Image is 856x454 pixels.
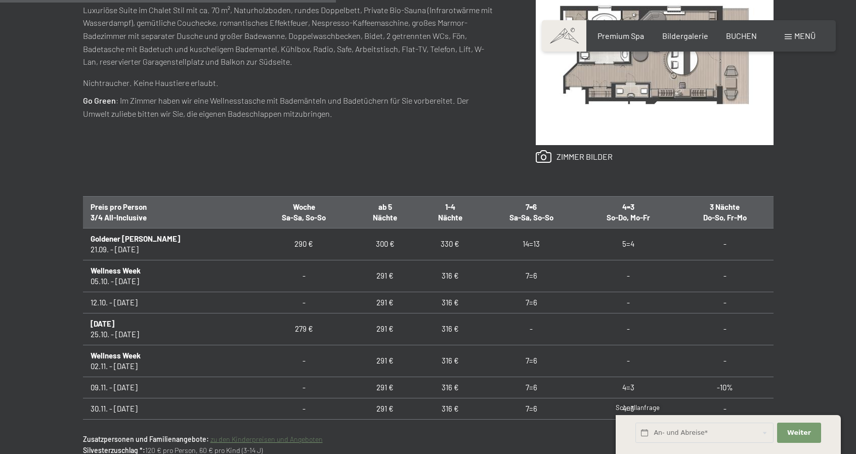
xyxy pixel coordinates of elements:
td: - [676,398,773,419]
td: 291 € [353,260,417,292]
span: Menü [794,31,816,40]
td: 7=6 [483,419,580,440]
td: 316 € [417,292,482,313]
td: 12.10. - [DATE] [83,292,255,313]
b: Wellness Week [91,266,141,275]
b: Goldener [PERSON_NAME] [91,234,180,243]
td: 7=6 [483,398,580,419]
p: : Im Zimmer haben wir eine Wellnesstasche mit Bademänteln und Badetüchern für Sie vorbereitet. De... [83,94,495,120]
td: - [255,398,353,419]
span: Nächte [438,213,462,222]
td: 300 € [353,228,417,260]
span: Nächte [373,213,397,222]
td: 25.10. - [DATE] [83,313,255,345]
span: Preis pro Person [91,202,147,211]
a: zu den Kinderpreisen und Angeboten [210,435,323,443]
td: - [483,313,580,345]
td: - [255,419,353,440]
td: - [580,345,676,377]
td: - [676,313,773,345]
button: Weiter [777,423,821,443]
td: 4=3 Mo-Fr [580,419,676,440]
span: Sa-Sa, So-So [282,213,326,222]
td: 291 € [353,398,417,419]
td: 7=6 [483,345,580,377]
td: 02.11. - [DATE] [83,345,255,377]
td: 316 € [417,313,482,345]
td: 4=3 [580,377,676,398]
td: 05.10. - [DATE] [83,260,255,292]
span: Schnellanfrage [616,403,660,412]
td: - [676,292,773,313]
td: - [676,228,773,260]
td: 316 € [417,419,482,440]
p: Nichtraucher. Keine Haustiere erlaubt. [83,76,495,89]
a: BUCHEN [726,31,757,40]
td: 291 € [353,313,417,345]
a: Premium Spa [597,31,644,40]
span: So-Do, Mo-Fr [607,213,650,222]
td: - [676,345,773,377]
td: 5=4 [580,228,676,260]
td: 316 € [417,377,482,398]
span: 3/4 All-Inclusive [91,213,147,222]
td: - [580,313,676,345]
span: Sa-Sa, So-So [509,213,553,222]
td: 30.11. - [DATE] [83,398,255,419]
td: 291 € [353,345,417,377]
strong: Go Green [83,96,116,105]
td: 07.12. - [DATE] [83,419,255,440]
td: 7=6 [483,260,580,292]
td: - [255,377,353,398]
td: 291 € [353,419,417,440]
b: Wellness Week [91,351,141,360]
th: ab 5 [353,196,417,228]
a: Bildergalerie [662,31,708,40]
td: 7=6 [483,377,580,398]
td: 290 € [255,228,353,260]
td: 09.11. - [DATE] [83,377,255,398]
td: 279 € [255,313,353,345]
p: Luxuriöse Suite im Chalet Stil mit ca. 70 m², Naturholzboden, rundes Doppelbett, Private Bio-Saun... [83,4,495,68]
th: 3 Nächte [676,196,773,228]
td: 330 € [417,228,482,260]
th: 1-4 [417,196,482,228]
span: Weiter [787,428,811,437]
td: 7=6 [483,292,580,313]
td: - [255,260,353,292]
td: - [255,345,353,377]
td: - [676,260,773,292]
td: 316 € [417,260,482,292]
b: [DATE] [91,319,114,328]
span: Do-So, Fr-Mo [703,213,747,222]
td: 316 € [417,345,482,377]
td: -10% [676,377,773,398]
td: 14=13 [483,228,580,260]
td: - [580,260,676,292]
td: 316 € [417,398,482,419]
td: 291 € [353,292,417,313]
td: - [255,292,353,313]
th: Woche [255,196,353,228]
td: - [580,292,676,313]
th: 7=6 [483,196,580,228]
td: 4=3 [580,398,676,419]
td: 291 € [353,377,417,398]
strong: Zusatzpersonen und Familienangebote: [83,435,209,443]
th: 4=3 [580,196,676,228]
td: 21.09. - [DATE] [83,228,255,260]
